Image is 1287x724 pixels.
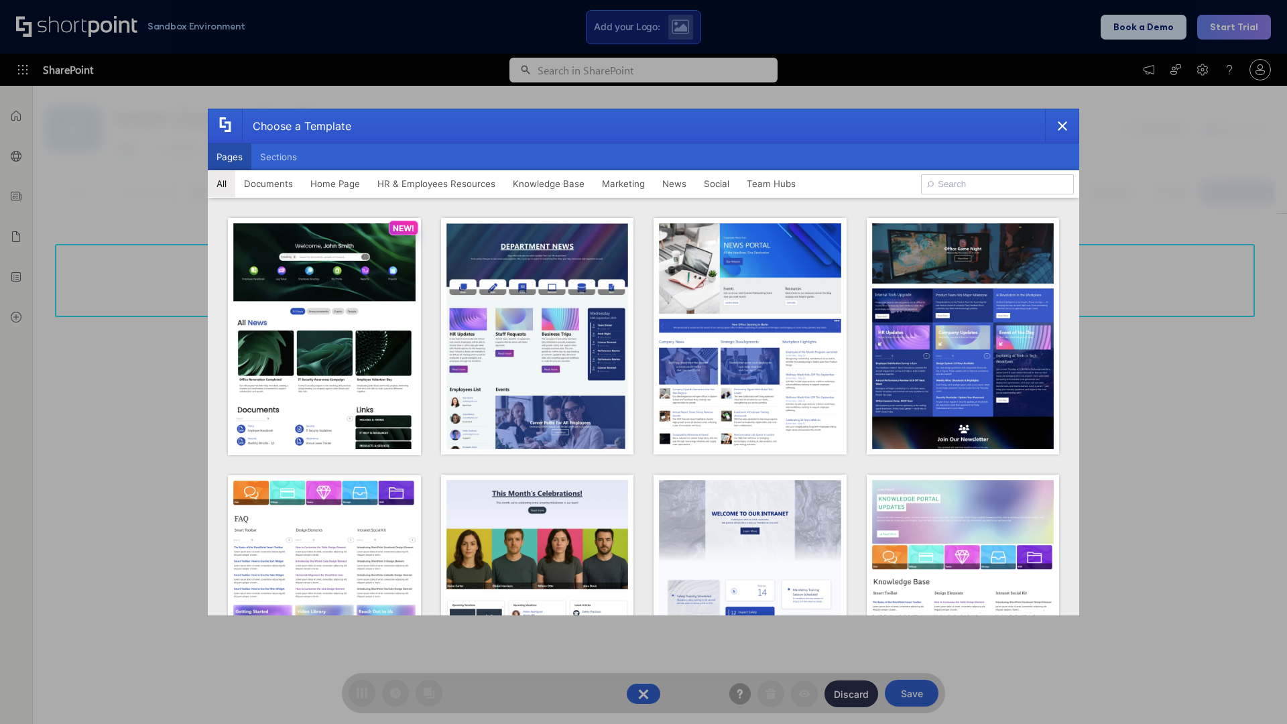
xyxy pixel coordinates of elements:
[654,170,695,197] button: News
[208,109,1079,615] div: template selector
[738,170,804,197] button: Team Hubs
[251,143,306,170] button: Sections
[1220,660,1287,724] iframe: Chat Widget
[302,170,369,197] button: Home Page
[235,170,302,197] button: Documents
[208,143,251,170] button: Pages
[208,170,235,197] button: All
[921,174,1074,194] input: Search
[393,223,414,233] p: NEW!
[695,170,738,197] button: Social
[369,170,504,197] button: HR & Employees Resources
[504,170,593,197] button: Knowledge Base
[593,170,654,197] button: Marketing
[242,109,351,143] div: Choose a Template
